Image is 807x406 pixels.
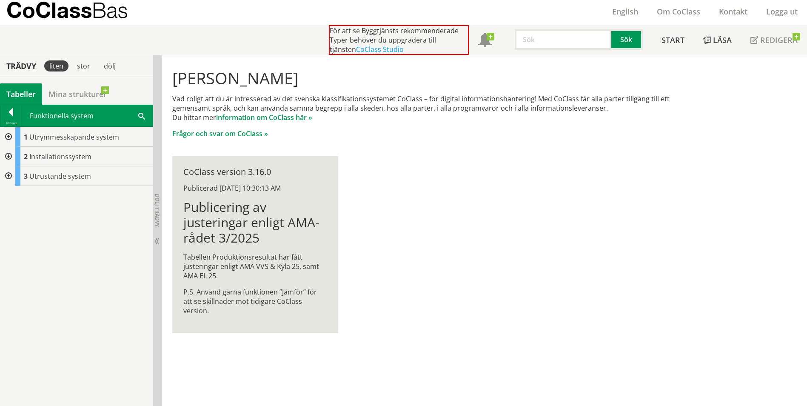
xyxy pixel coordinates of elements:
[741,25,807,55] a: Redigera
[29,172,91,181] span: Utrustande system
[183,200,327,246] h1: Publicering av justeringar enligt AMA-rådet 3/2025
[515,29,611,50] input: Sök
[6,5,128,15] p: CoClass
[24,152,28,161] span: 2
[183,183,327,193] div: Publicerad [DATE] 10:30:13 AM
[42,83,113,105] a: Mina strukturer
[662,35,684,45] span: Start
[138,111,145,120] span: Sök i tabellen
[183,167,327,177] div: CoClass version 3.16.0
[652,25,694,55] a: Start
[329,25,469,55] div: För att se Byggtjänsts rekommenderade Typer behöver du uppgradera till tjänsten
[99,60,121,71] div: dölj
[760,35,798,45] span: Redigera
[2,61,41,71] div: Trädvy
[216,113,312,122] a: information om CoClass här »
[0,120,22,126] div: Tillbaka
[710,6,757,17] a: Kontakt
[154,194,161,227] span: Dölj trädvy
[44,60,68,71] div: liten
[172,69,695,87] h1: [PERSON_NAME]
[172,94,695,122] p: Vad roligt att du är intresserad av det svenska klassifikationssystemet CoClass – för digital inf...
[183,287,327,315] p: P.S. Använd gärna funktionen ”Jämför” för att se skillnader mot tidigare CoClass version.
[694,25,741,55] a: Läsa
[24,132,28,142] span: 1
[757,6,807,17] a: Logga ut
[611,29,643,50] button: Sök
[22,105,153,126] div: Funktionella system
[603,6,647,17] a: English
[647,6,710,17] a: Om CoClass
[713,35,732,45] span: Läsa
[72,60,95,71] div: stor
[183,252,327,280] p: Tabellen Produktionsresultat har fått justeringar enligt AMA VVS & Kyla 25, samt AMA EL 25.
[356,45,404,54] a: CoClass Studio
[29,132,119,142] span: Utrymmesskapande system
[24,172,28,181] span: 3
[29,152,91,161] span: Installationssystem
[172,129,268,138] a: Frågor och svar om CoClass »
[478,34,492,48] span: Notifikationer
